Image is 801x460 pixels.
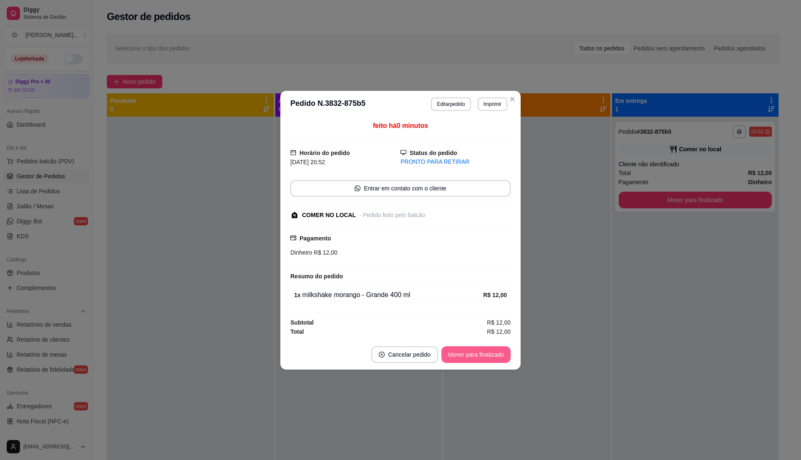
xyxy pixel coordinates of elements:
[441,346,511,363] button: Mover para finalizado
[294,292,301,298] strong: 1 x
[359,211,425,220] div: - Pedido feito pelo balcão
[290,235,296,241] span: credit-card
[506,92,519,106] button: Close
[371,346,438,363] button: close-circleCancelar pedido
[302,211,356,220] div: COMER NO LOCAL
[400,157,511,166] div: PRONTO PARA RETIRAR
[290,273,343,280] strong: Resumo do pedido
[400,150,406,155] span: desktop
[373,122,428,129] span: feito há 0 minutos
[483,292,507,298] strong: R$ 12,00
[478,97,507,111] button: Imprimir
[410,150,457,156] strong: Status do pedido
[290,328,304,335] strong: Total
[487,327,511,336] span: R$ 12,00
[300,150,350,156] strong: Horário do pedido
[290,159,325,165] span: [DATE] 20:52
[355,185,360,191] span: whats-app
[379,352,385,357] span: close-circle
[300,235,331,242] strong: Pagamento
[290,150,296,155] span: calendar
[294,290,483,300] div: milkshake morango - Grande 400 ml
[290,249,312,256] span: Dinheiro
[290,319,314,326] strong: Subtotal
[431,97,471,111] button: Editarpedido
[290,97,365,111] h3: Pedido N. 3832-875b5
[487,318,511,327] span: R$ 12,00
[312,249,338,256] span: R$ 12,00
[290,180,511,197] button: whats-appEntrar em contato com o cliente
